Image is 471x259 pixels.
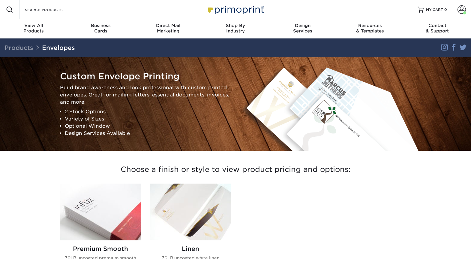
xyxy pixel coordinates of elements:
span: Contact [404,23,471,28]
span: Direct Mail [135,23,202,28]
p: Build brand awareness and look professional with custom printed envelopes. Great for mailing lett... [60,84,231,105]
div: & Support [404,23,471,34]
span: Business [67,23,134,28]
span: MY CART [426,7,443,12]
span: Shop By [202,23,269,28]
img: Premium Smooth Envelopes [60,184,141,240]
a: Direct MailMarketing [135,19,202,38]
span: Resources [336,23,403,28]
div: Industry [202,23,269,34]
li: 2 Stock Options [65,108,231,115]
a: BusinessCards [67,19,134,38]
li: Variety of Sizes [65,115,231,122]
h2: Premium Smooth [65,245,136,252]
a: Shop ByIndustry [202,19,269,38]
img: Envelopes [240,64,421,151]
div: Cards [67,23,134,34]
a: DesignServices [269,19,336,38]
div: & Templates [336,23,403,34]
div: Marketing [135,23,202,34]
input: SEARCH PRODUCTS..... [24,6,83,13]
li: Design Services Available [65,129,231,137]
div: Services [269,23,336,34]
a: Envelopes [42,44,75,51]
img: Linen Envelopes [150,184,231,240]
h3: Choose a finish or style to view product pricing and options: [60,158,411,181]
a: Resources& Templates [336,19,403,38]
h2: Linen [155,245,226,252]
img: Primoprint [205,3,265,16]
span: 0 [444,8,447,12]
h1: Custom Envelope Printing [60,71,231,82]
span: Design [269,23,336,28]
a: Products [4,44,33,51]
li: Optional Window [65,122,231,129]
a: Contact& Support [404,19,471,38]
